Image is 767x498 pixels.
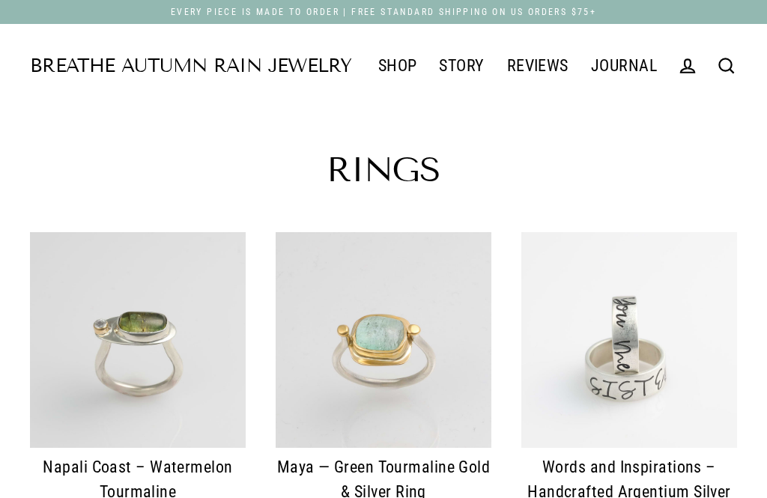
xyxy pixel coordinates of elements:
[30,232,246,448] img: One-of-a-kind watermelon tourmaline silver ring with white topaz accent – Napali Coast by Breathe...
[351,46,668,85] div: Primary
[580,47,668,85] a: JOURNAL
[428,47,495,85] a: STORY
[496,47,580,85] a: REVIEWS
[30,153,737,187] h1: Rings
[367,47,428,85] a: SHOP
[30,57,351,76] a: Breathe Autumn Rain Jewelry
[276,232,491,448] img: One-of-a-kind green tourmaline gold and silver ring – Maya design by Breathe Autumn Rain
